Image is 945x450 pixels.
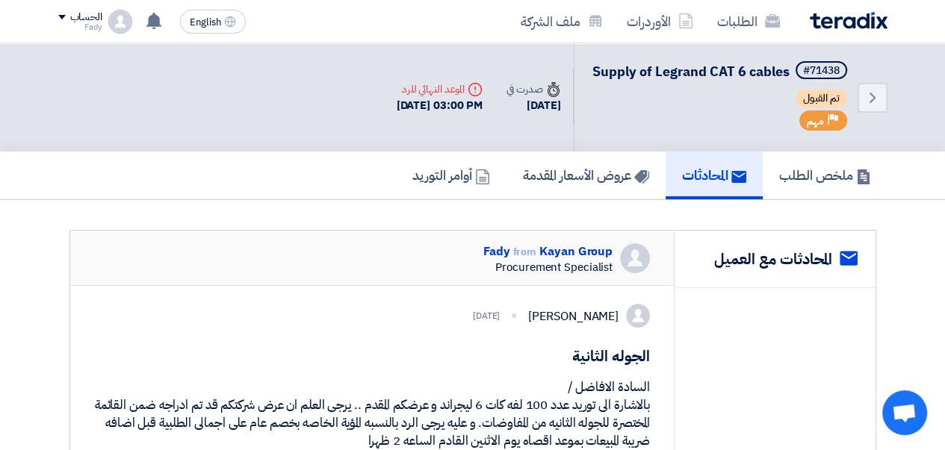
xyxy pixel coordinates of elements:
[396,151,506,199] a: أوامر التوريد
[779,166,871,184] h5: ملخص الطلب
[108,10,132,34] img: profile_test.png
[763,151,887,199] a: ملخص الطلب
[528,307,619,325] div: [PERSON_NAME]
[666,151,763,199] a: المحادثات
[94,378,651,450] div: السادة الافاضل / بالاشارة الى توريد عدد 100 لفه كات 6 ليجراند و عرضكم المقدم .. يرجى العلم ان عرض...
[506,81,560,97] div: صدرت في
[473,309,500,322] div: [DATE]
[70,11,102,24] div: الحساب
[412,166,490,184] h5: أوامر التوريد
[512,244,536,260] span: from
[483,243,613,260] div: Fady Kayan Group
[509,4,615,39] a: ملف الشركة
[58,23,102,31] div: Fady
[705,4,792,39] a: الطلبات
[810,12,887,29] img: Teradix logo
[506,97,560,114] div: [DATE]
[682,166,746,184] h5: المحادثات
[592,61,850,82] h5: Supply of Legrand CAT 6 cables
[626,304,650,328] img: profile_test.png
[714,249,832,269] h2: المحادثات مع العميل
[397,81,483,97] div: الموعد النهائي للرد
[592,61,790,81] span: Supply of Legrand CAT 6 cables
[94,346,651,366] h1: الجوله الثانية
[180,10,246,34] button: English
[523,166,649,184] h5: عروض الأسعار المقدمة
[483,260,613,274] div: Procurement Specialist
[807,114,824,128] span: مهم
[615,4,705,39] a: الأوردرات
[796,90,847,107] span: تم القبول
[882,390,927,435] div: Open chat
[397,97,483,114] div: [DATE] 03:00 PM
[190,17,221,28] span: English
[803,66,840,76] div: #71438
[506,151,666,199] a: عروض الأسعار المقدمة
